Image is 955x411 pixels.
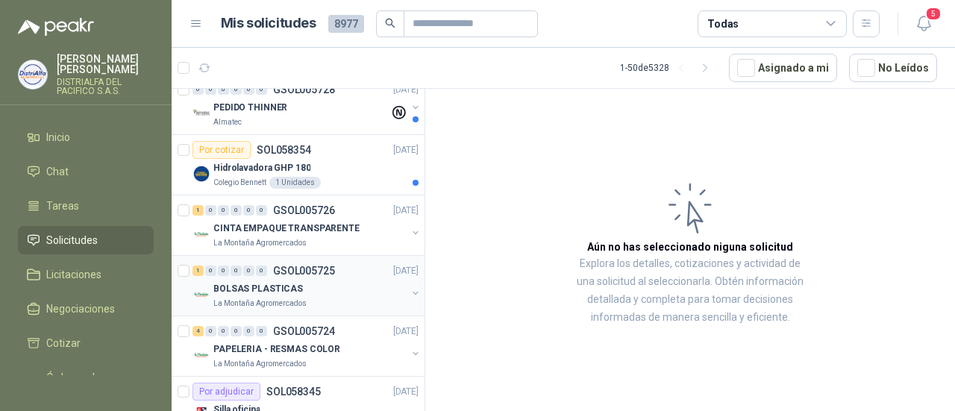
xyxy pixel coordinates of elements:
p: La Montaña Agromercados [213,358,307,370]
a: Licitaciones [18,260,154,289]
p: Almatec [213,116,242,128]
div: 0 [256,266,267,276]
div: 0 [192,84,204,95]
a: 1 0 0 0 0 0 GSOL005726[DATE] Company LogoCINTA EMPAQUE TRANSPARENTELa Montaña Agromercados [192,201,422,249]
div: Por cotizar [192,141,251,159]
p: [DATE] [393,83,419,97]
div: 0 [256,84,267,95]
a: Chat [18,157,154,186]
div: 1 Unidades [269,177,321,189]
a: Inicio [18,123,154,151]
div: 0 [256,326,267,336]
p: GSOL005728 [273,84,335,95]
div: 4 [192,326,204,336]
div: 0 [243,326,254,336]
div: 0 [231,84,242,95]
img: Company Logo [192,104,210,122]
p: [DATE] [393,385,419,399]
img: Logo peakr [18,18,94,36]
a: Tareas [18,192,154,220]
button: 5 [910,10,937,37]
span: 5 [925,7,942,21]
div: 0 [218,266,229,276]
p: GSOL005724 [273,326,335,336]
div: 1 [192,205,204,216]
a: 1 0 0 0 0 0 GSOL005725[DATE] Company LogoBOLSAS PLASTICASLa Montaña Agromercados [192,262,422,310]
div: 0 [231,205,242,216]
p: Hidrolavadora GHP 180 [213,161,310,175]
span: 8977 [328,15,364,33]
p: PEDIDO THINNER [213,101,287,115]
div: 0 [243,205,254,216]
div: 0 [231,326,242,336]
a: 0 0 0 0 0 0 GSOL005728[DATE] Company LogoPEDIDO THINNERAlmatec [192,81,422,128]
span: Licitaciones [46,266,101,283]
p: [DATE] [393,264,419,278]
h1: Mis solicitudes [221,13,316,34]
p: La Montaña Agromercados [213,298,307,310]
img: Company Logo [192,165,210,183]
a: Negociaciones [18,295,154,323]
p: CINTA EMPAQUE TRANSPARENTE [213,222,360,236]
span: Cotizar [46,335,81,351]
p: BOLSAS PLASTICAS [213,282,303,296]
a: Solicitudes [18,226,154,254]
div: 0 [218,205,229,216]
p: Colegio Bennett [213,177,266,189]
span: search [385,18,395,28]
img: Company Logo [192,286,210,304]
button: No Leídos [849,54,937,82]
div: 0 [218,326,229,336]
p: La Montaña Agromercados [213,237,307,249]
p: PAPELERIA - RESMAS COLOR [213,342,340,357]
div: Todas [707,16,739,32]
div: 0 [218,84,229,95]
div: 1 [192,266,204,276]
div: Por adjudicar [192,383,260,401]
span: Solicitudes [46,232,98,248]
a: 4 0 0 0 0 0 GSOL005724[DATE] Company LogoPAPELERIA - RESMAS COLORLa Montaña Agromercados [192,322,422,370]
p: [DATE] [393,143,419,157]
p: SOL058345 [266,386,321,397]
a: Cotizar [18,329,154,357]
div: 0 [243,84,254,95]
p: GSOL005726 [273,205,335,216]
span: Negociaciones [46,301,115,317]
a: Órdenes de Compra [18,363,154,408]
p: [DATE] [393,204,419,218]
span: Tareas [46,198,79,214]
div: 0 [205,205,216,216]
p: [PERSON_NAME] [PERSON_NAME] [57,54,154,75]
span: Chat [46,163,69,180]
div: 0 [205,266,216,276]
div: 0 [231,266,242,276]
img: Company Logo [192,346,210,364]
button: Asignado a mi [729,54,837,82]
p: GSOL005725 [273,266,335,276]
h3: Aún no has seleccionado niguna solicitud [587,239,793,255]
span: Órdenes de Compra [46,369,140,402]
div: 0 [243,266,254,276]
div: 0 [256,205,267,216]
div: 1 - 50 de 5328 [620,56,717,80]
img: Company Logo [192,225,210,243]
p: [DATE] [393,324,419,339]
div: 0 [205,84,216,95]
img: Company Logo [19,60,47,89]
div: 0 [205,326,216,336]
p: Explora los detalles, cotizaciones y actividad de una solicitud al seleccionarla. Obtén informaci... [574,255,806,327]
p: DISTRIALFA DEL PACIFICO S.A.S. [57,78,154,95]
span: Inicio [46,129,70,145]
a: Por cotizarSOL058354[DATE] Company LogoHidrolavadora GHP 180Colegio Bennett1 Unidades [172,135,425,195]
p: SOL058354 [257,145,311,155]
